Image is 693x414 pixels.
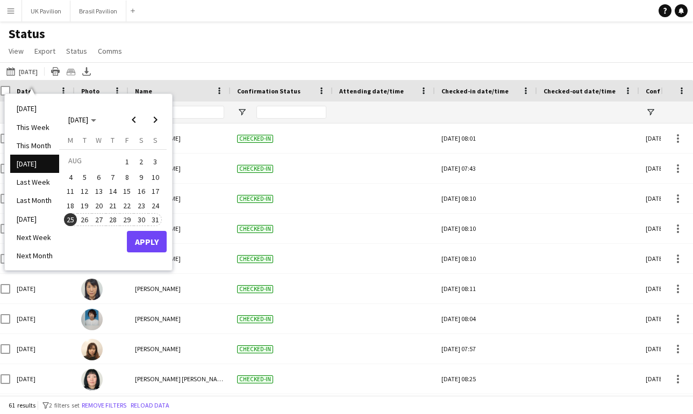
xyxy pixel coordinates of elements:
button: 24-08-2025 [148,199,162,213]
button: 14-08-2025 [106,184,120,198]
img: Manna CLEMENTS [81,369,103,390]
span: 6 [92,171,105,184]
button: 03-08-2025 [148,154,162,170]
button: 02-08-2025 [134,154,148,170]
a: Export [30,44,60,58]
li: Next Month [10,246,59,265]
span: 1 [120,154,133,169]
div: [DATE] 08:25 [441,364,531,394]
div: [DATE] [10,274,75,303]
button: 28-08-2025 [106,213,120,227]
app-action-btn: Print [49,65,62,78]
span: 8 [120,171,133,184]
button: Open Filter Menu [237,107,247,117]
div: [DATE] [10,304,75,333]
span: 2 [135,154,148,169]
span: 15 [120,185,133,198]
span: 20 [92,199,105,212]
button: 21-08-2025 [106,199,120,213]
span: Status [66,46,87,56]
span: 16 [135,185,148,198]
li: [DATE] [10,210,59,228]
div: [DATE] 08:04 [441,304,531,333]
button: 17-08-2025 [148,184,162,198]
li: Last Week [10,173,59,191]
li: Next Week [10,228,59,246]
span: 22 [120,199,133,212]
span: F [125,135,129,145]
a: Comms [94,44,126,58]
span: Checked-in [237,285,273,293]
span: 19 [78,199,91,212]
a: Status [62,44,91,58]
button: Next month [145,109,166,130]
span: Checked-in [237,375,273,383]
span: 18 [64,199,77,212]
button: UK Pavilion [22,1,70,21]
span: 4 [64,171,77,184]
span: Checked-out date/time [544,87,616,95]
span: 17 [149,185,162,198]
span: Attending date/time [339,87,404,95]
button: 05-08-2025 [77,170,91,184]
td: AUG [63,154,120,170]
app-action-btn: Export XLSX [80,65,93,78]
span: 21 [106,199,119,212]
button: Brasil Pavilion [70,1,126,21]
button: 13-08-2025 [92,184,106,198]
span: 5 [78,171,91,184]
button: 11-08-2025 [63,184,77,198]
button: 22-08-2025 [120,199,134,213]
span: Checked-in [237,195,273,203]
span: 7 [106,171,119,184]
button: Open Filter Menu [646,107,655,117]
span: 13 [92,185,105,198]
img: Yuri ITO [81,339,103,360]
button: 10-08-2025 [148,170,162,184]
button: 01-08-2025 [120,154,134,170]
span: [DATE] [68,115,88,125]
app-action-btn: Crew files as ZIP [65,65,77,78]
span: [PERSON_NAME] [PERSON_NAME] [135,375,227,383]
span: 31 [149,213,162,226]
button: 29-08-2025 [120,213,134,227]
span: [PERSON_NAME] [135,315,181,323]
span: 2 filters set [49,401,80,409]
button: 27-08-2025 [92,213,106,227]
span: 25 [64,213,77,226]
span: Checked-in [237,225,273,233]
span: View [9,46,24,56]
button: 30-08-2025 [134,213,148,227]
span: Checked-in [237,255,273,263]
span: 3 [149,154,162,169]
span: 9 [135,171,148,184]
a: View [4,44,28,58]
input: Name Filter Input [154,106,224,119]
span: Photo [81,87,99,95]
span: T [111,135,115,145]
button: Choose month and year [64,110,101,129]
span: 24 [149,199,162,212]
li: [DATE] [10,155,59,173]
span: Checked-in [237,315,273,323]
span: 10 [149,171,162,184]
span: Confirmation Status [237,87,301,95]
div: [DATE] 08:01 [441,124,531,153]
span: Checked-in [237,135,273,143]
span: Comms [98,46,122,56]
button: [DATE] [4,65,40,78]
div: [DATE] 07:57 [441,334,531,364]
div: [DATE] 08:11 [441,274,531,303]
button: Previous month [123,109,145,130]
li: Last Month [10,191,59,209]
div: [DATE] [10,334,75,364]
span: Checked-in date/time [441,87,509,95]
span: Name [135,87,152,95]
button: 31-08-2025 [148,213,162,227]
span: 28 [106,213,119,226]
span: M [68,135,73,145]
span: [PERSON_NAME] [135,345,181,353]
span: 11 [64,185,77,198]
span: 12 [78,185,91,198]
span: S [153,135,158,145]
